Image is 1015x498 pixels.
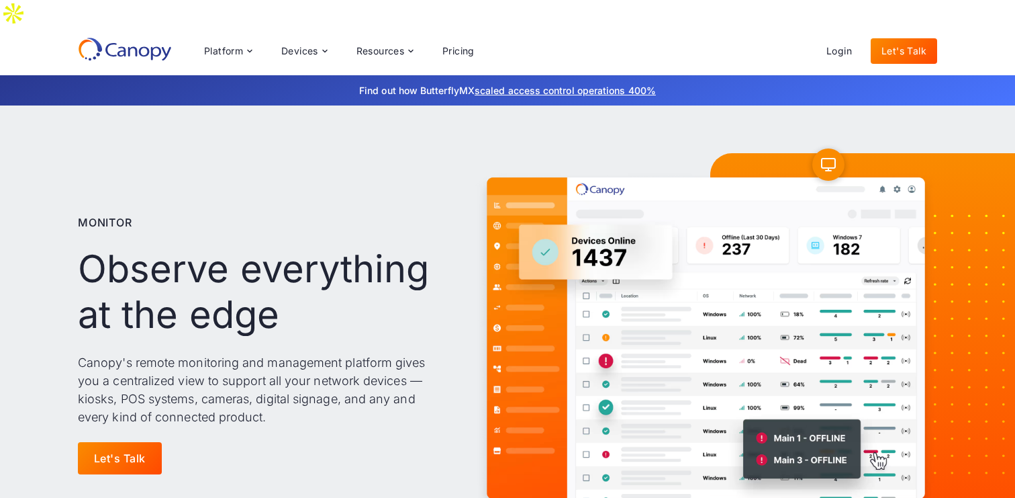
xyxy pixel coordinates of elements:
[475,85,656,96] a: scaled access control operations 400%
[204,46,243,56] div: Platform
[816,38,863,64] a: Login
[78,354,448,426] p: Canopy's remote monitoring and management platform gives you a centralized view to support all yo...
[281,46,318,56] div: Devices
[193,38,262,65] div: Platform
[432,38,485,64] a: Pricing
[871,38,937,64] a: Let's Talk
[179,83,836,97] p: Find out how ButterflyMX
[271,38,338,65] div: Devices
[346,38,424,65] div: Resources
[78,214,132,231] p: Monitor
[78,247,448,337] h1: Observe everything at the edge
[78,442,162,474] a: Let's Talk
[356,46,405,56] div: Resources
